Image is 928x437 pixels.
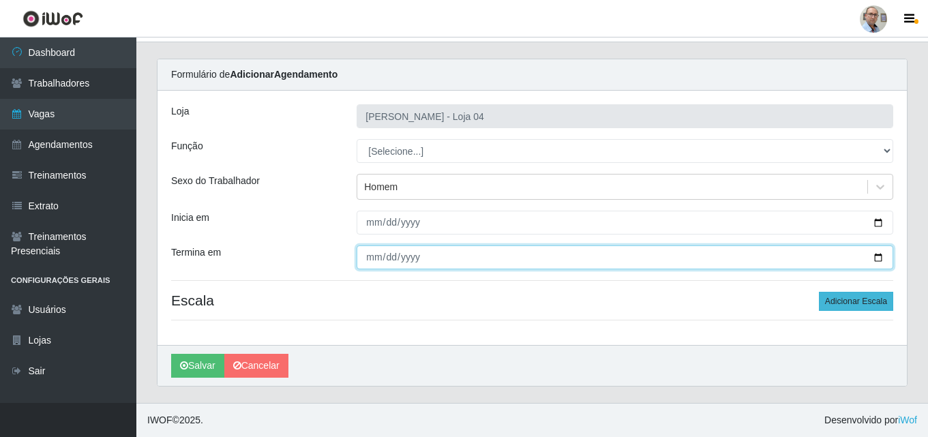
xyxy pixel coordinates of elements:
[898,415,917,425] a: iWof
[224,354,288,378] a: Cancelar
[819,292,893,311] button: Adicionar Escala
[171,354,224,378] button: Salvar
[171,174,260,188] label: Sexo do Trabalhador
[824,413,917,427] span: Desenvolvido por
[171,211,209,225] label: Inicia em
[171,104,189,119] label: Loja
[171,139,203,153] label: Função
[230,69,338,80] strong: Adicionar Agendamento
[364,180,398,194] div: Homem
[357,211,893,235] input: 00/00/0000
[171,245,221,260] label: Termina em
[147,415,173,425] span: IWOF
[158,59,907,91] div: Formulário de
[147,413,203,427] span: © 2025 .
[171,292,893,309] h4: Escala
[357,245,893,269] input: 00/00/0000
[23,10,83,27] img: CoreUI Logo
